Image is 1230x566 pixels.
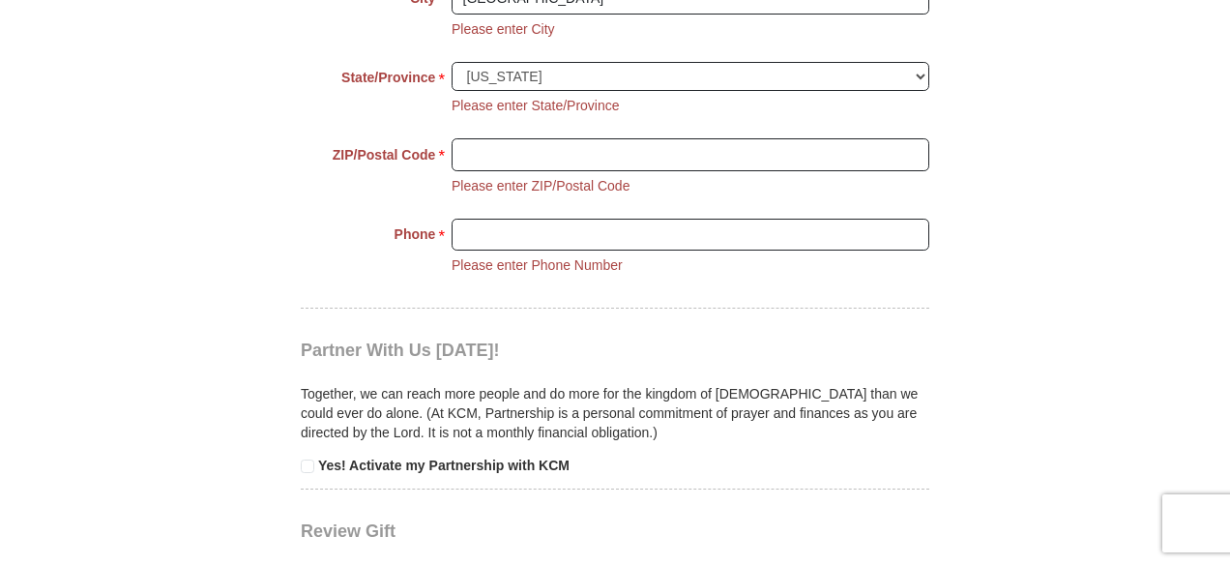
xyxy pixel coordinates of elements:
[452,176,630,195] li: Please enter ZIP/Postal Code
[395,221,436,248] strong: Phone
[333,141,436,168] strong: ZIP/Postal Code
[301,341,500,360] span: Partner With Us [DATE]!
[452,19,555,39] li: Please enter City
[318,458,570,473] strong: Yes! Activate my Partnership with KCM
[301,521,395,541] span: Review Gift
[301,384,929,442] p: Together, we can reach more people and do more for the kingdom of [DEMOGRAPHIC_DATA] than we coul...
[452,255,623,275] li: Please enter Phone Number
[341,64,435,91] strong: State/Province
[452,96,620,115] li: Please enter State/Province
